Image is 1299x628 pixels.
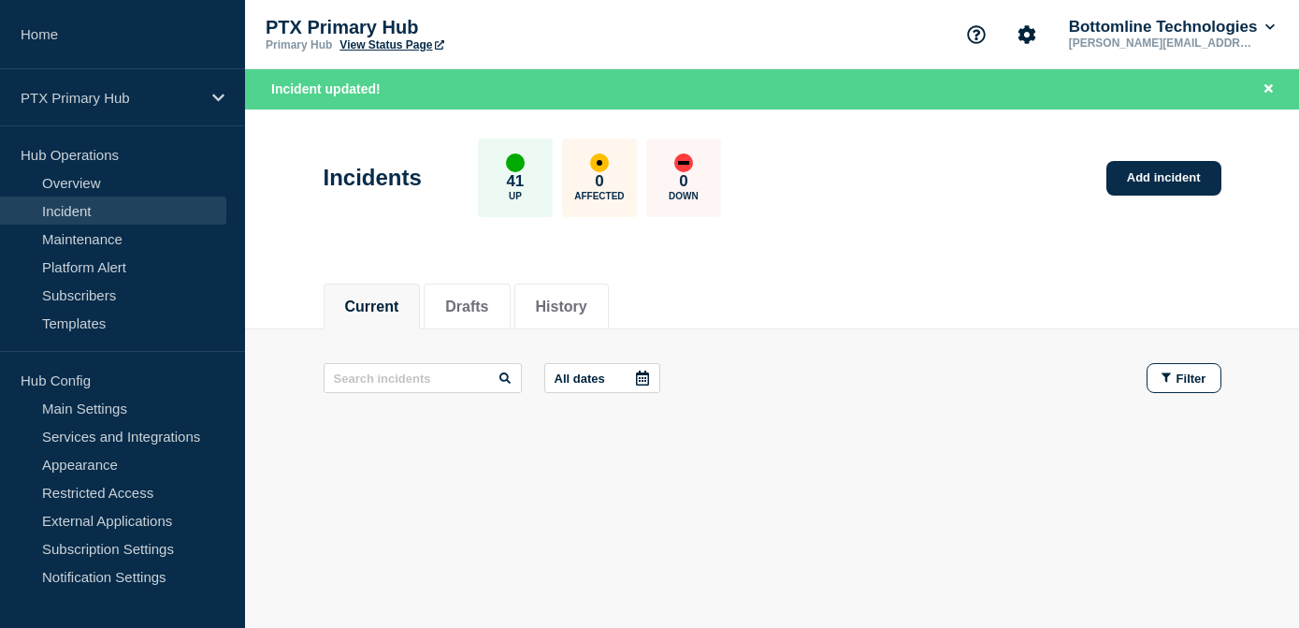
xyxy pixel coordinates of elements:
[339,38,443,51] a: View Status Page
[266,38,332,51] p: Primary Hub
[669,191,699,201] p: Down
[679,172,687,191] p: 0
[345,299,399,315] button: Current
[1257,79,1280,100] button: Close banner
[1176,372,1206,386] span: Filter
[555,372,605,386] p: All dates
[271,81,381,96] span: Incident updated!
[1065,18,1278,37] button: Bottomline Technologies
[324,165,422,191] h1: Incidents
[1147,363,1221,393] button: Filter
[509,191,522,201] p: Up
[506,153,525,172] div: up
[506,172,524,191] p: 41
[445,299,488,315] button: Drafts
[544,363,660,393] button: All dates
[1065,37,1260,50] p: [PERSON_NAME][EMAIL_ADDRESS][PERSON_NAME][DOMAIN_NAME]
[324,363,522,393] input: Search incidents
[21,90,200,106] p: PTX Primary Hub
[1106,161,1221,196] a: Add incident
[536,299,587,315] button: History
[574,191,624,201] p: Affected
[595,172,603,191] p: 0
[957,15,996,54] button: Support
[266,17,640,38] p: PTX Primary Hub
[674,153,693,172] div: down
[590,153,609,172] div: affected
[1007,15,1046,54] button: Account settings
